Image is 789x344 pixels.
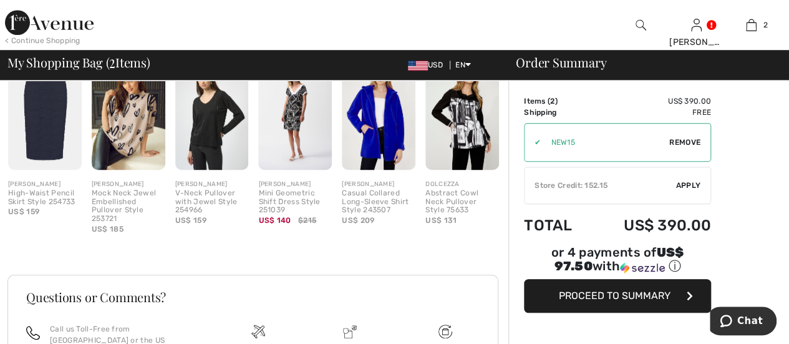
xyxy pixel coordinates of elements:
[8,207,39,216] span: US$ 159
[26,326,40,340] img: call
[501,56,782,69] div: Order Summary
[559,290,670,302] span: Proceed to Summary
[455,61,471,69] span: EN
[425,180,499,189] div: DOLCEZZA
[175,189,249,215] div: V-Neck Pullover with Jewel Style 254966
[109,53,115,69] span: 2
[524,107,591,118] td: Shipping
[691,19,702,31] a: Sign In
[342,216,374,225] span: US$ 209
[92,59,165,170] img: Mock Neck Jewel Embellished Pullover Style 253721
[524,279,711,313] button: Proceed to Summary
[298,215,316,226] span: $215
[26,291,480,303] h3: Questions or Comments?
[8,59,82,170] img: High-Waist Pencil Skirt Style 254733
[343,325,357,338] img: Delivery is a breeze since we pay the duties!
[710,307,777,338] iframe: Opens a widget where you can chat to one of our agents
[342,189,415,215] div: Casual Collared Long-Sleeve Shirt Style 243507
[524,247,711,275] div: or 4 payments of with
[8,189,82,207] div: High-Waist Pencil Skirt Style 254733
[175,59,249,170] img: V-Neck Pullover with Jewel Style 254966
[5,10,94,35] img: 1ère Avenue
[524,96,591,107] td: Items ( )
[636,17,646,32] img: search the website
[525,180,676,191] div: Store Credit: 152.15
[7,56,150,69] span: My Shopping Bag ( Items)
[92,225,123,233] span: US$ 185
[524,204,591,247] td: Total
[746,17,757,32] img: My Bag
[724,17,778,32] a: 2
[691,17,702,32] img: My Info
[258,180,332,189] div: [PERSON_NAME]
[763,19,767,31] span: 2
[342,180,415,189] div: [PERSON_NAME]
[669,137,700,148] span: Remove
[408,61,448,69] span: USD
[554,245,684,273] span: US$ 97.50
[258,189,332,215] div: Mini Geometric Shift Dress Style 251039
[525,137,541,148] div: ✔
[550,97,554,106] span: 2
[425,59,499,170] img: Abstract Cowl Neck Pullover Style 75633
[92,180,165,189] div: [PERSON_NAME]
[676,180,701,191] span: Apply
[342,59,415,170] img: Casual Collared Long-Sleeve Shirt Style 243507
[175,180,249,189] div: [PERSON_NAME]
[591,204,711,247] td: US$ 390.00
[438,325,452,338] img: Free shipping on orders over $99
[8,180,82,189] div: [PERSON_NAME]
[620,262,665,273] img: Sezzle
[175,216,206,225] span: US$ 159
[669,36,724,49] div: [PERSON_NAME]
[425,189,499,215] div: Abstract Cowl Neck Pullover Style 75633
[258,216,291,225] span: US$ 140
[425,216,457,225] span: US$ 131
[541,124,669,161] input: Promo code
[524,247,711,279] div: or 4 payments ofUS$ 97.50withSezzle Click to learn more about Sezzle
[408,61,428,71] img: US Dollar
[251,325,265,338] img: Free shipping on orders over $99
[258,59,332,170] img: Mini Geometric Shift Dress Style 251039
[591,107,711,118] td: Free
[591,96,711,107] td: US$ 390.00
[92,189,165,224] div: Mock Neck Jewel Embellished Pullover Style 253721
[5,35,80,46] div: < Continue Shopping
